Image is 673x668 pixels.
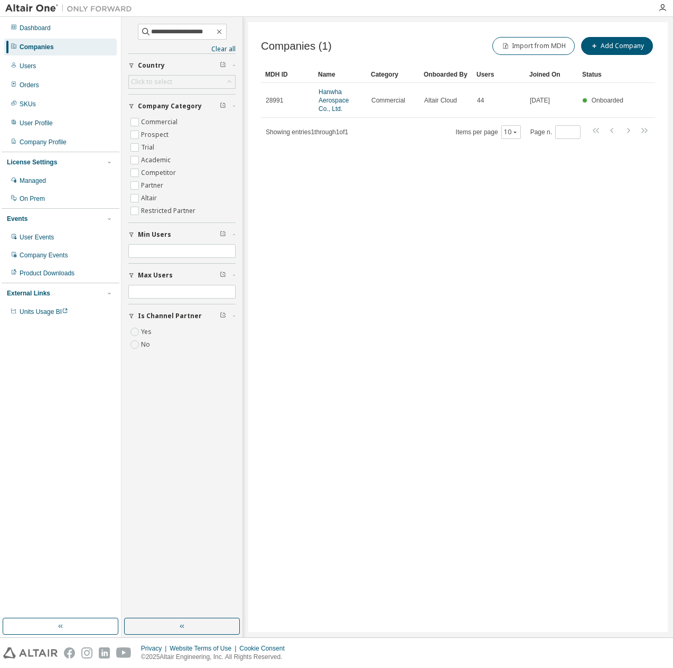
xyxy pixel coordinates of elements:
[131,78,172,86] div: Click to select
[592,97,623,104] span: Onboarded
[141,154,173,166] label: Academic
[20,138,67,146] div: Company Profile
[20,81,39,89] div: Orders
[456,125,521,139] span: Items per page
[492,37,575,55] button: Import from MDH
[582,66,627,83] div: Status
[5,3,137,14] img: Altair One
[141,128,171,141] label: Prospect
[239,644,291,653] div: Cookie Consent
[138,61,165,70] span: Country
[81,647,92,658] img: instagram.svg
[20,251,68,259] div: Company Events
[220,271,226,280] span: Clear filter
[141,179,165,192] label: Partner
[20,308,68,316] span: Units Usage BI
[99,647,110,658] img: linkedin.svg
[20,194,45,203] div: On Prem
[138,271,173,280] span: Max Users
[141,644,170,653] div: Privacy
[138,230,171,239] span: Min Users
[20,177,46,185] div: Managed
[220,61,226,70] span: Clear filter
[220,312,226,320] span: Clear filter
[141,166,178,179] label: Competitor
[220,230,226,239] span: Clear filter
[319,88,349,113] a: Hanwha Aerospace Co., Ltd.
[128,304,236,328] button: Is Channel Partner
[20,43,54,51] div: Companies
[371,96,405,105] span: Commercial
[128,95,236,118] button: Company Category
[141,192,159,205] label: Altair
[20,100,36,108] div: SKUs
[20,233,54,242] div: User Events
[129,76,235,88] div: Click to select
[504,128,518,136] button: 10
[170,644,239,653] div: Website Terms of Use
[20,24,51,32] div: Dashboard
[530,125,581,139] span: Page n.
[20,119,53,127] div: User Profile
[3,647,58,658] img: altair_logo.svg
[141,205,198,217] label: Restricted Partner
[266,128,348,136] span: Showing entries 1 through 1 of 1
[265,66,310,83] div: MDH ID
[7,215,27,223] div: Events
[20,62,36,70] div: Users
[220,102,226,110] span: Clear filter
[371,66,415,83] div: Category
[141,326,154,338] label: Yes
[581,37,653,55] button: Add Company
[261,40,332,52] span: Companies (1)
[141,116,180,128] label: Commercial
[128,54,236,77] button: Country
[128,223,236,246] button: Min Users
[477,96,484,105] span: 44
[128,45,236,53] a: Clear all
[424,96,457,105] span: Altair Cloud
[64,647,75,658] img: facebook.svg
[20,269,74,277] div: Product Downloads
[7,289,50,298] div: External Links
[128,264,236,287] button: Max Users
[141,653,291,662] p: © 2025 Altair Engineering, Inc. All Rights Reserved.
[424,66,468,83] div: Onboarded By
[476,66,521,83] div: Users
[7,158,57,166] div: License Settings
[141,338,152,351] label: No
[138,312,202,320] span: Is Channel Partner
[318,66,362,83] div: Name
[141,141,156,154] label: Trial
[266,96,283,105] span: 28991
[116,647,132,658] img: youtube.svg
[138,102,202,110] span: Company Category
[529,66,574,83] div: Joined On
[530,96,550,105] span: [DATE]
